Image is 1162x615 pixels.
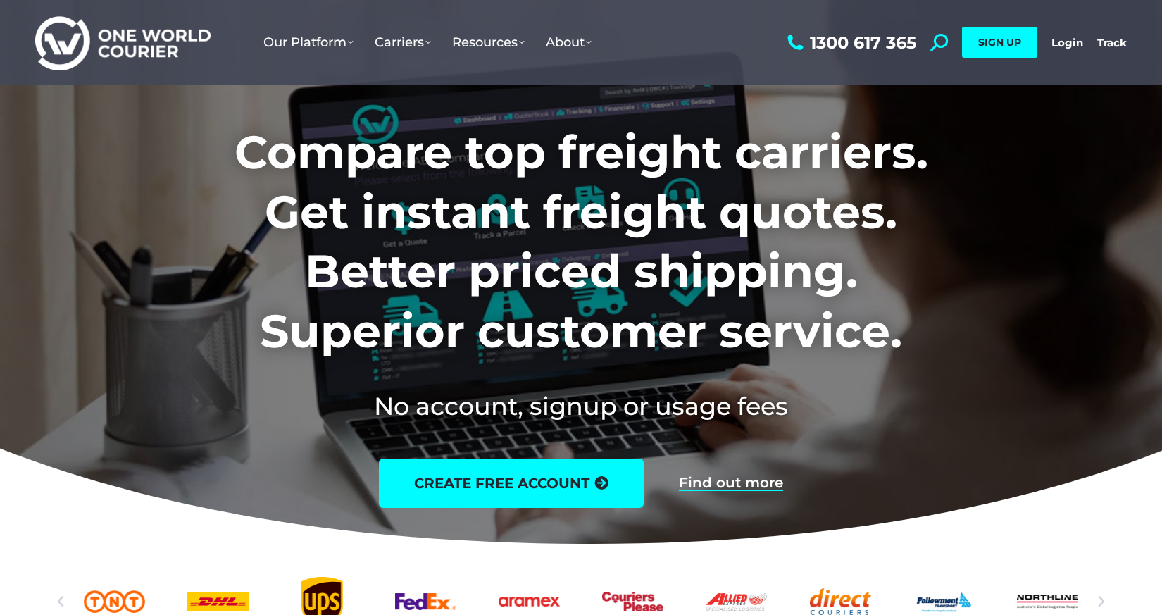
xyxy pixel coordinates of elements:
h1: Compare top freight carriers. Get instant freight quotes. Better priced shipping. Superior custom... [142,123,1021,361]
span: Resources [452,35,525,50]
a: Our Platform [253,20,364,64]
a: Carriers [364,20,442,64]
a: About [535,20,602,64]
span: About [546,35,592,50]
span: Our Platform [263,35,354,50]
span: SIGN UP [978,36,1021,49]
h2: No account, signup or usage fees [142,389,1021,423]
a: Login [1051,36,1083,49]
img: One World Courier [35,14,211,71]
a: Resources [442,20,535,64]
a: Find out more [679,476,783,491]
a: SIGN UP [962,27,1037,58]
a: 1300 617 365 [784,34,916,51]
a: Track [1097,36,1127,49]
span: Carriers [375,35,431,50]
a: create free account [379,459,644,508]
